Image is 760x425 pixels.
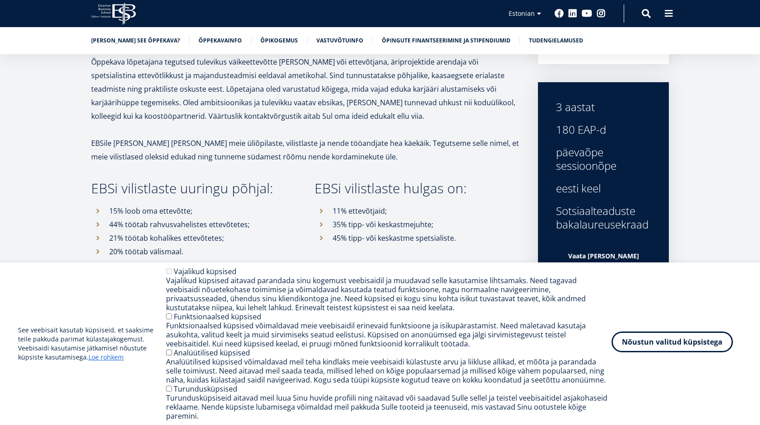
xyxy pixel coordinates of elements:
[556,100,651,114] div: 3 aastat
[2,89,8,95] input: Ettevõtlus ja ärijuhtimine (sessioonõpe), õpingute algus [DATE]
[563,252,644,274] strong: Vaata [PERSON_NAME]
[166,276,612,312] div: Vajalikud küpsised aitavad parandada sinu kogemust veebisaidil ja muudavad selle kasutamise lihts...
[556,145,651,173] div: päevaõpe sessioonõpe
[166,357,612,384] div: Analüütilised küpsised võimaldavad meil teha kindlaks meie veebisaidi külastuste arvu ja liikluse...
[333,218,520,231] p: 35% tipp- või keskastmejuhte;
[316,36,363,45] a: Vastuvõtuinfo
[10,100,109,108] span: Ettevõtlus ja ärijuhtimine (päevaõpe)
[2,124,8,130] input: Mõjuettevõtlus
[91,55,520,123] p: Õppekava lõpetajana tegutsed tulevikus väikeettevõtte [PERSON_NAME] või ettevõtjana, äriprojektid...
[91,136,520,163] p: EBSile [PERSON_NAME] [PERSON_NAME] meie üliõpilaste, vilistlaste ja nende tööandjate hea käekäik....
[88,353,124,362] a: Loe rohkem
[91,36,180,45] a: [PERSON_NAME] see õppekava?
[315,182,520,195] h3: EBSi vilistlaste hulgas on:
[382,36,510,45] a: Õpingute finantseerimine ja stipendiumid
[91,245,297,258] li: 20% töötab välismaal.
[597,9,606,18] a: Instagram
[10,89,178,97] span: Ettevõtlus ja ärijuhtimine (sessioonõpe), õpingute algus [DATE]
[10,124,52,132] span: Mõjuettevõtlus
[174,312,261,322] label: Funktsionaalsed küpsised
[91,218,297,231] li: 44% töötab rahvusvahelistes ettevõtetes;
[199,36,242,45] a: Õppekavainfo
[556,204,651,231] div: Sotsiaalteaduste bakalaureusekraad
[214,0,255,9] span: Perekonnanimi
[556,182,651,195] div: eesti keel
[2,112,8,118] input: Rahvusvaheline ärijuhtimine
[91,231,297,245] li: 21% töötab kohalikes ettevõtetes;
[166,321,612,348] div: Funktsionaalsed küpsised võimaldavad meie veebisaidil erinevaid funktsioone ja isikupärastamist. ...
[174,384,237,394] label: Turundusküpsised
[555,9,564,18] a: Facebook
[174,348,250,358] label: Analüütilised küpsised
[2,101,8,107] input: Ettevõtlus ja ärijuhtimine (päevaõpe)
[529,36,583,45] a: Tudengielamused
[582,9,592,18] a: Youtube
[333,204,520,218] p: 11% ettevõtjaid;
[166,393,612,420] div: Turundusküpsiseid aitavad meil luua Sinu huvide profiili ning näitavad või saadavad Sulle sellel ...
[612,332,733,352] button: Nõustun valitud küpsistega
[91,182,297,195] h3: EBSi vilistlaste uuringu põhjal:
[260,36,298,45] a: Õpikogemus
[174,266,236,276] label: Vajalikud küpsised
[556,123,651,136] div: 180 EAP-d
[91,204,297,218] li: 15% loob oma ettevõtte;
[18,326,166,362] p: See veebisait kasutab küpsiseid, et saaksime teile pakkuda parimat külastajakogemust. Veebisaidi ...
[10,112,87,120] span: Rahvusvaheline ärijuhtimine
[568,9,577,18] a: Linkedin
[333,231,520,245] p: 45% tipp- või keskastme spetsialiste.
